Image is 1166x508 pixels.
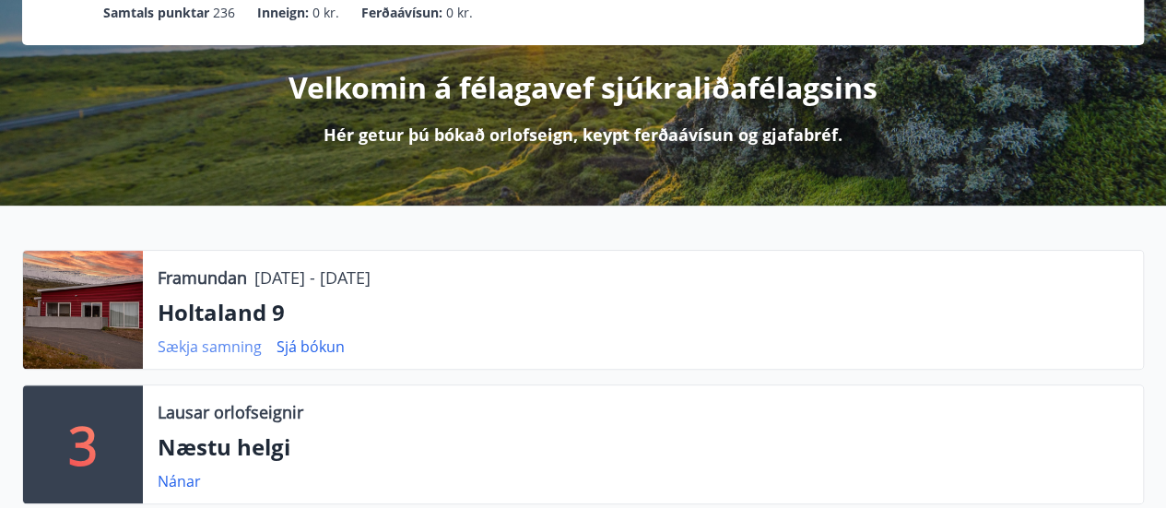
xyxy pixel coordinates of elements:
p: Samtals punktar [103,3,209,23]
p: Hér getur þú bókað orlofseign, keypt ferðaávísun og gjafabréf. [324,123,842,147]
p: Velkomin á félagavef sjúkraliðafélagsins [289,67,877,108]
a: Sækja samning [158,337,262,357]
p: Inneign : [257,3,309,23]
a: Nánar [158,471,201,491]
p: Lausar orlofseignir [158,400,303,424]
span: 0 kr. [446,3,473,23]
a: Sjá bókun [277,337,345,357]
p: 3 [68,409,98,479]
p: Næstu helgi [158,431,1128,463]
span: 236 [213,3,235,23]
p: [DATE] - [DATE] [254,266,371,289]
span: 0 kr. [312,3,339,23]
p: Framundan [158,266,247,289]
p: Holtaland 9 [158,297,1128,328]
p: Ferðaávísun : [361,3,442,23]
